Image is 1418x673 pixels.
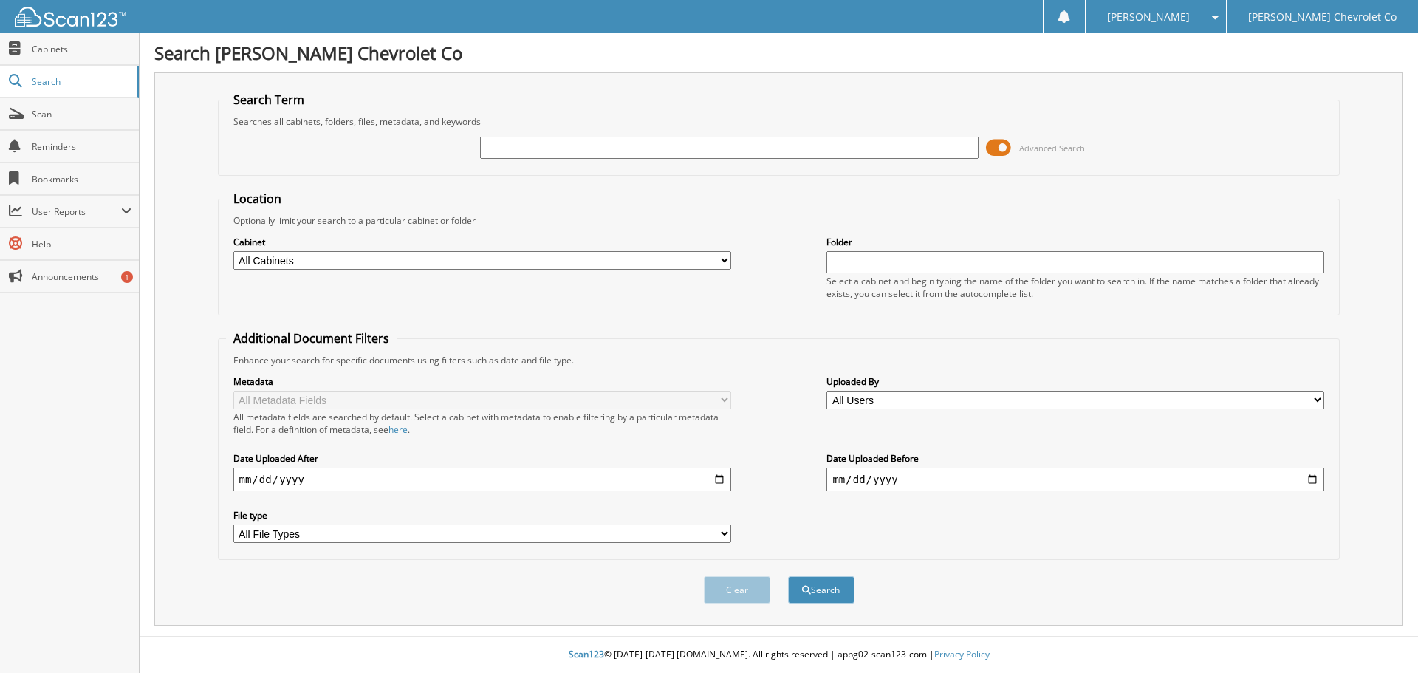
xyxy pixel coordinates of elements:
div: © [DATE]-[DATE] [DOMAIN_NAME]. All rights reserved | appg02-scan123-com | [140,637,1418,673]
label: Folder [826,236,1324,248]
a: here [388,423,408,436]
h1: Search [PERSON_NAME] Chevrolet Co [154,41,1403,65]
span: Bookmarks [32,173,131,185]
span: [PERSON_NAME] Chevrolet Co [1248,13,1397,21]
span: Scan [32,108,131,120]
span: Search [32,75,129,88]
button: Search [788,576,854,604]
div: Searches all cabinets, folders, files, metadata, and keywords [226,115,1332,128]
div: Optionally limit your search to a particular cabinet or folder [226,214,1332,227]
span: Cabinets [32,43,131,55]
img: scan123-logo-white.svg [15,7,126,27]
label: Uploaded By [826,375,1324,388]
span: Advanced Search [1019,143,1085,154]
legend: Additional Document Filters [226,330,397,346]
input: end [826,468,1324,491]
a: Privacy Policy [934,648,990,660]
button: Clear [704,576,770,604]
span: Announcements [32,270,131,283]
label: Cabinet [233,236,731,248]
span: [PERSON_NAME] [1107,13,1190,21]
div: 1 [121,271,133,283]
label: Metadata [233,375,731,388]
input: start [233,468,731,491]
span: Scan123 [569,648,604,660]
label: Date Uploaded Before [826,452,1324,465]
div: Enhance your search for specific documents using filters such as date and file type. [226,354,1332,366]
label: Date Uploaded After [233,452,731,465]
legend: Location [226,191,289,207]
span: Reminders [32,140,131,153]
legend: Search Term [226,92,312,108]
span: User Reports [32,205,121,218]
div: All metadata fields are searched by default. Select a cabinet with metadata to enable filtering b... [233,411,731,436]
div: Select a cabinet and begin typing the name of the folder you want to search in. If the name match... [826,275,1324,300]
label: File type [233,509,731,522]
span: Help [32,238,131,250]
